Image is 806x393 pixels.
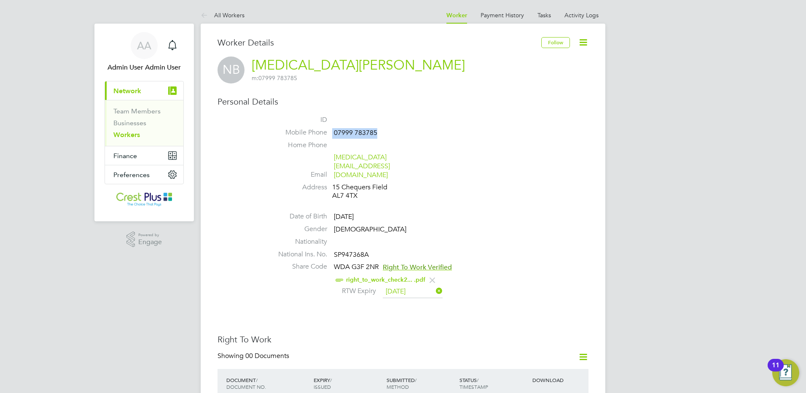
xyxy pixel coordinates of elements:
span: 07999 783785 [252,74,297,82]
span: WDA G3F 2NR [334,263,379,272]
span: ISSUED [314,383,331,390]
span: / [415,377,416,383]
button: Follow [541,37,570,48]
span: / [330,377,332,383]
span: Preferences [113,171,150,179]
div: 15 Chequers Field AL7 4TX [332,183,412,201]
span: Network [113,87,141,95]
div: Showing [218,352,291,361]
span: Powered by [138,231,162,239]
h3: Right To Work [218,334,588,345]
label: Address [268,183,327,192]
div: 11 [772,365,779,376]
a: Go to home page [105,193,184,206]
button: Preferences [105,165,183,184]
div: DOWNLOAD [530,372,588,388]
h3: Personal Details [218,96,588,107]
span: DOCUMENT NO. [226,383,266,390]
button: Finance [105,146,183,165]
a: Worker [446,12,467,19]
label: Date of Birth [268,212,327,221]
span: METHOD [387,383,409,390]
input: Select one [383,285,443,298]
a: AAAdmin User Admin User [105,32,184,73]
span: SP947368A [334,250,369,259]
a: Activity Logs [564,11,599,19]
label: Email [268,170,327,179]
div: Network [105,100,183,146]
label: Nationality [268,237,327,246]
button: Open Resource Center, 11 new notifications [772,359,799,386]
label: Mobile Phone [268,128,327,137]
a: [MEDICAL_DATA][EMAIL_ADDRESS][DOMAIN_NAME] [334,153,390,179]
a: All Workers [201,11,244,19]
button: Network [105,81,183,100]
h3: Worker Details [218,37,541,48]
span: TIMESTAMP [459,383,488,390]
a: [MEDICAL_DATA][PERSON_NAME] [252,57,465,73]
span: m: [252,74,258,82]
label: ID [268,116,327,124]
span: AA [137,40,151,51]
span: NB [218,57,244,83]
span: Admin User Admin User [105,62,184,73]
a: right_to_work_check2... .pdf [346,276,425,283]
label: National Ins. No. [268,250,327,259]
label: Home Phone [268,141,327,150]
label: RTW Expiry [334,287,376,296]
label: Share Code [268,262,327,271]
img: crestplusoperations-logo-retina.png [116,193,172,206]
span: [DATE] [334,213,354,221]
a: Workers [113,131,140,139]
a: Powered byEngage [126,231,162,248]
a: Businesses [113,119,146,127]
a: Tasks [537,11,551,19]
span: [DEMOGRAPHIC_DATA] [334,225,406,234]
a: Payment History [481,11,524,19]
label: Gender [268,225,327,234]
span: Engage [138,239,162,246]
a: Team Members [113,107,161,115]
span: Right To Work Verified [383,263,452,272]
span: / [256,377,258,383]
nav: Main navigation [94,24,194,221]
span: Finance [113,152,137,160]
span: / [477,377,478,383]
span: 00 Documents [245,352,289,360]
span: 07999 783785 [334,129,377,137]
